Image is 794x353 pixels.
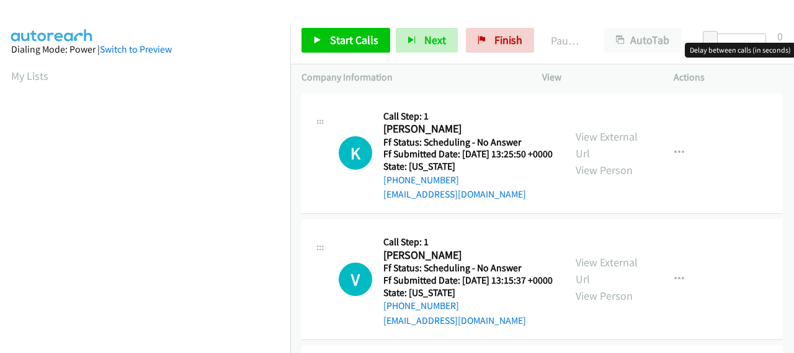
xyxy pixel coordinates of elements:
p: View [542,70,651,85]
span: Finish [494,33,522,47]
a: View External Url [576,129,638,160]
div: Dialing Mode: Power | [11,42,279,57]
div: The call is yet to be attempted [339,136,372,170]
a: My Lists [11,69,48,83]
a: Start Calls [301,28,390,53]
h5: Ff Status: Scheduling - No Answer [383,136,553,149]
h5: State: [US_STATE] [383,160,553,173]
a: Switch to Preview [100,43,172,55]
button: Next [396,28,458,53]
h5: Call Step: 1 [383,236,553,248]
p: Company Information [301,70,520,85]
div: The call is yet to be attempted [339,263,372,296]
a: [EMAIL_ADDRESS][DOMAIN_NAME] [383,315,526,326]
h5: Ff Status: Scheduling - No Answer [383,262,553,274]
h5: Call Step: 1 [383,110,553,123]
span: Start Calls [330,33,378,47]
p: Paused [551,32,582,49]
h2: [PERSON_NAME] [383,122,549,136]
h1: V [339,263,372,296]
h2: [PERSON_NAME] [383,248,549,263]
a: View Person [576,289,633,303]
p: Actions [674,70,783,85]
h1: K [339,136,372,170]
div: 0 [777,28,783,45]
span: Next [424,33,446,47]
h5: State: [US_STATE] [383,287,553,299]
h5: Ff Submitted Date: [DATE] 13:25:50 +0000 [383,148,553,160]
a: [PHONE_NUMBER] [383,174,459,186]
a: [PHONE_NUMBER] [383,300,459,312]
a: Finish [466,28,534,53]
a: [EMAIL_ADDRESS][DOMAIN_NAME] [383,188,526,200]
button: AutoTab [604,28,681,53]
a: View External Url [576,255,638,286]
h5: Ff Submitted Date: [DATE] 13:15:37 +0000 [383,274,553,287]
a: View Person [576,163,633,177]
